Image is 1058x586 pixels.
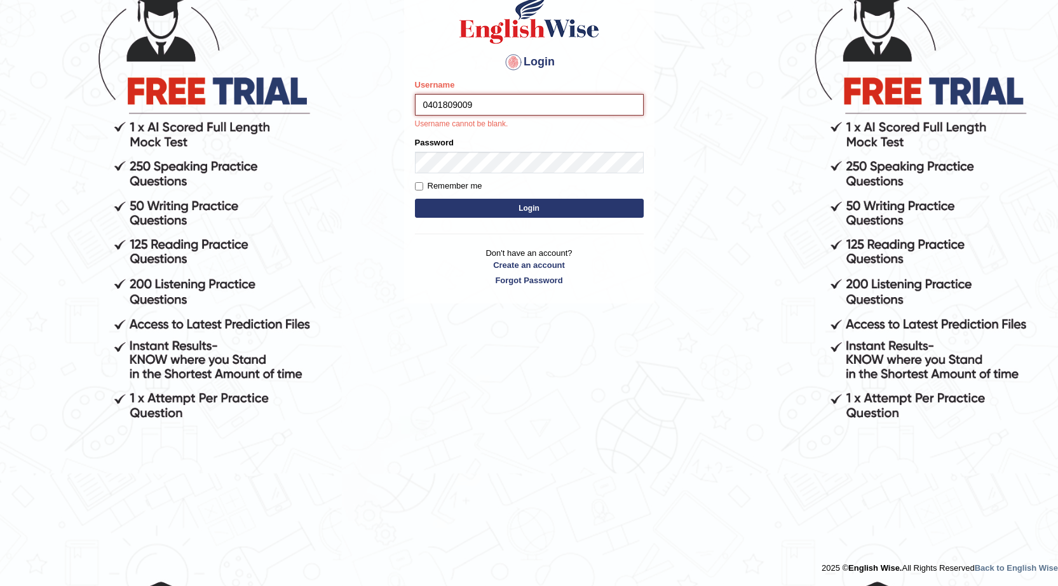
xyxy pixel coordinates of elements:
[822,556,1058,574] div: 2025 © All Rights Reserved
[415,79,455,91] label: Username
[848,563,902,573] strong: English Wise.
[415,259,644,271] a: Create an account
[415,274,644,286] a: Forgot Password
[415,247,644,286] p: Don't have an account?
[415,182,423,190] input: Remember me
[415,52,644,72] h4: Login
[415,137,454,149] label: Password
[415,199,644,218] button: Login
[975,563,1058,573] a: Back to English Wise
[415,119,644,130] p: Username cannot be blank.
[415,180,482,192] label: Remember me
